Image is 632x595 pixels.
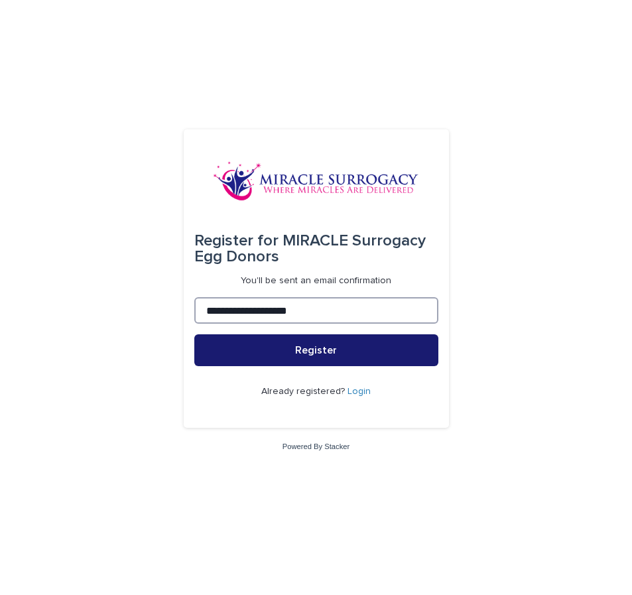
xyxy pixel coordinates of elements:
keeper-lock: Open Keeper Popup [412,302,428,318]
button: Register [194,334,438,366]
a: Powered By Stacker [283,442,349,450]
a: Login [348,387,371,396]
p: You'll be sent an email confirmation [241,275,391,287]
span: Register [295,345,337,356]
div: MIRACLE Surrogacy Egg Donors [194,222,438,275]
span: Already registered? [261,387,348,396]
span: Register for [194,233,279,249]
img: OiFFDOGZQuirLhrlO1ag [213,161,418,201]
